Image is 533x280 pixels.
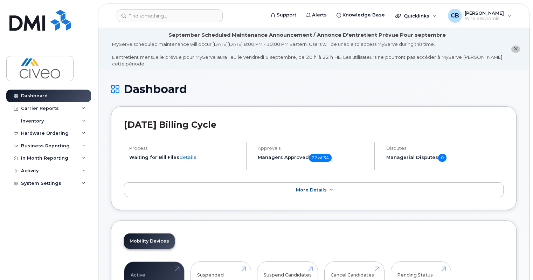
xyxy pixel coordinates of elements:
[296,187,327,192] span: More Details
[124,119,504,130] h2: [DATE] Billing Cycle
[258,154,368,162] h5: Managers Approved
[511,45,520,53] button: close notification
[129,154,240,161] li: Waiting for Bill Files
[112,41,502,67] div: MyServe scheduled maintenance will occur [DATE][DATE] 8:00 PM - 10:00 PM Eastern. Users will be u...
[129,146,240,151] h4: Process
[386,154,504,162] h5: Managerial Disputes
[309,154,332,162] span: 22 of 34
[179,154,196,160] a: details
[438,154,447,162] span: 0
[168,31,446,39] div: September Scheduled Maintenance Announcement / Annonce D'entretient Prévue Pour septembre
[111,83,517,95] h1: Dashboard
[124,233,175,249] a: Mobility Devices
[258,146,368,151] h4: Approvals
[386,146,504,151] h4: Disputes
